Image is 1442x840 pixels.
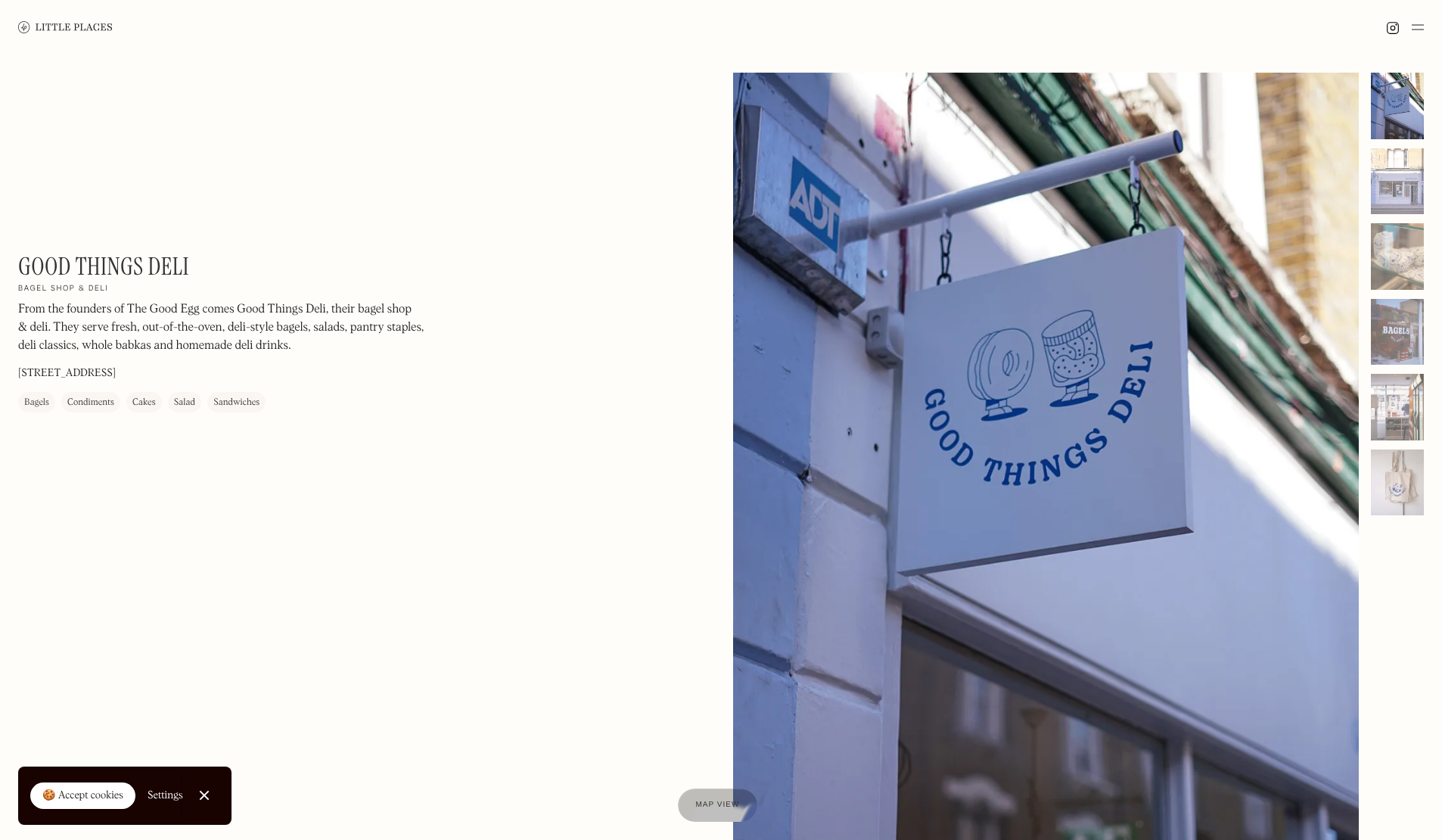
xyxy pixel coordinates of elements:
[42,789,123,804] div: 🍪 Accept cookies
[24,395,49,410] div: Bagels
[148,790,183,801] div: Settings
[132,395,156,410] div: Cakes
[148,779,183,813] a: Settings
[30,782,135,810] a: 🍪 Accept cookies
[189,780,219,810] a: Close Cookie Popup
[696,801,740,809] span: Map view
[204,795,204,796] div: Close Cookie Popup
[18,252,189,281] h1: Good Things Deli
[67,395,114,410] div: Condiments
[213,395,259,410] div: Sandwiches
[18,366,116,381] p: [STREET_ADDRESS]
[18,284,108,294] h2: Bagel shop & deli
[678,789,758,822] a: Map view
[174,395,195,410] div: Salad
[18,300,427,355] p: From the founders of The Good Egg comes Good Things Deli, their bagel shop & deli. They serve fre...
